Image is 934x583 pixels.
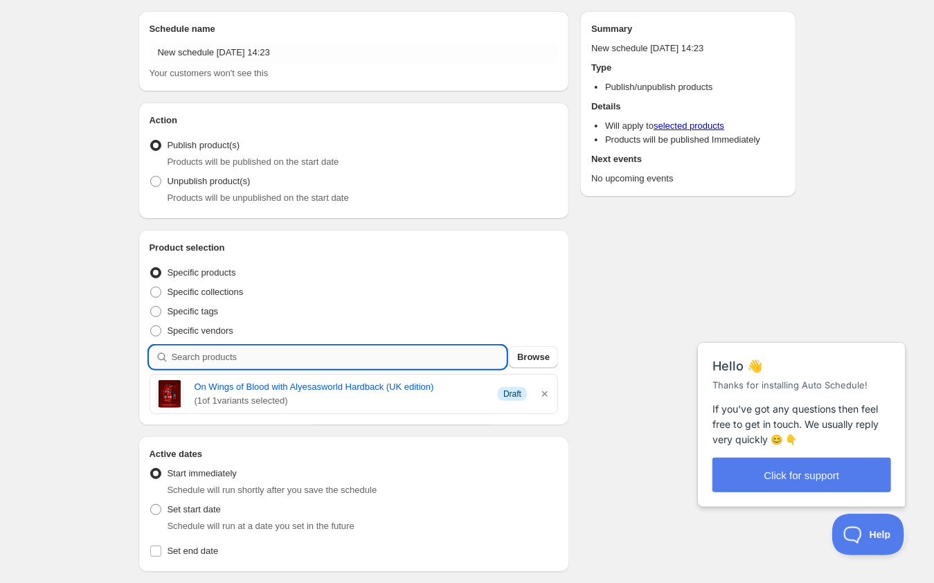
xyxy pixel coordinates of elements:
[168,325,233,336] span: Specific vendors
[591,22,784,36] h2: Summary
[517,350,550,364] span: Browse
[509,346,558,368] button: Browse
[168,521,354,531] span: Schedule will run at a date you set in the future
[168,192,349,203] span: Products will be unpublished on the start date
[168,468,237,478] span: Start immediately
[168,287,244,297] span: Specific collections
[168,140,240,150] span: Publish product(s)
[168,485,377,495] span: Schedule will run shortly after you save the schedule
[168,504,221,514] span: Set start date
[195,394,487,408] span: ( 1 of 1 variants selected)
[195,380,487,394] a: On Wings of Blood with Alyesasworld Hardback (UK edition)
[168,176,251,186] span: Unpublish product(s)
[168,306,219,316] span: Specific tags
[591,61,784,75] h2: Type
[503,388,521,400] span: Draft
[605,119,784,133] li: Will apply to
[150,22,559,36] h2: Schedule name
[605,133,784,147] li: Products will be published Immediately
[654,120,724,131] a: selected products
[168,546,219,556] span: Set end date
[691,310,914,514] iframe: Help Scout Beacon - Messages and Notifications
[591,100,784,114] h2: Details
[150,241,559,255] h2: Product selection
[832,514,906,555] iframe: Help Scout Beacon - Open
[172,346,507,368] input: Search products
[168,156,339,167] span: Products will be published on the start date
[150,114,559,127] h2: Action
[168,267,236,278] span: Specific products
[605,80,784,94] li: Publish/unpublish products
[591,42,784,55] p: New schedule [DATE] 14:23
[591,172,784,186] p: No upcoming events
[150,68,269,78] span: Your customers won't see this
[150,447,559,461] h2: Active dates
[591,152,784,166] h2: Next events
